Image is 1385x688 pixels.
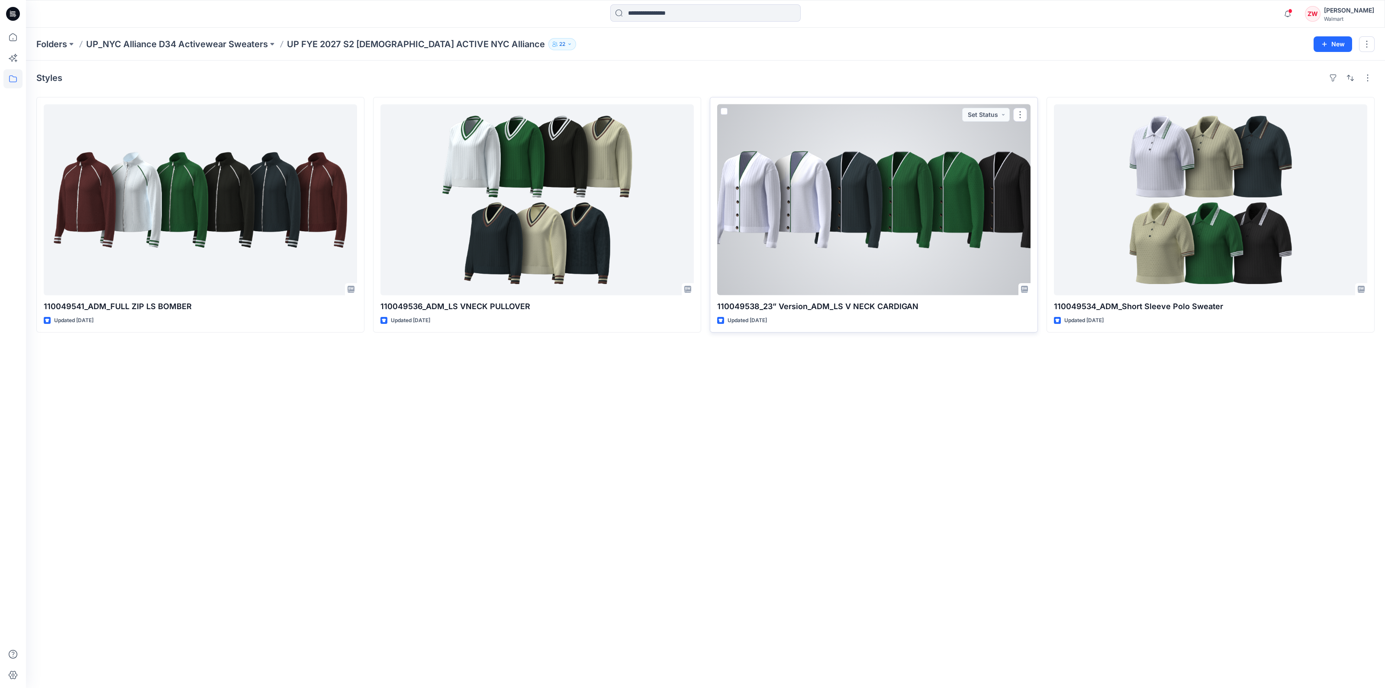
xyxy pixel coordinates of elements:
[1054,300,1367,313] p: 110049534_ADM_Short Sleeve Polo Sweater
[1324,5,1374,16] div: [PERSON_NAME]
[728,316,767,325] p: Updated [DATE]
[44,300,357,313] p: 110049541_ADM_FULL ZIP LS BOMBER
[1314,36,1352,52] button: New
[391,316,430,325] p: Updated [DATE]
[36,38,67,50] a: Folders
[548,38,576,50] button: 22
[1064,316,1104,325] p: Updated [DATE]
[1324,16,1374,22] div: Walmart
[380,104,694,295] a: 110049536_ADM_LS VNECK PULLOVER
[559,39,565,49] p: 22
[717,104,1031,295] a: 110049538_23” Version_ADM_LS V NECK CARDIGAN
[54,316,93,325] p: Updated [DATE]
[86,38,268,50] a: UP_NYC Alliance D34 Activewear Sweaters
[36,73,62,83] h4: Styles
[287,38,545,50] p: UP FYE 2027 S2 [DEMOGRAPHIC_DATA] ACTIVE NYC Alliance
[717,300,1031,313] p: 110049538_23” Version_ADM_LS V NECK CARDIGAN
[44,104,357,295] a: 110049541_ADM_FULL ZIP LS BOMBER
[380,300,694,313] p: 110049536_ADM_LS VNECK PULLOVER
[1305,6,1321,22] div: ZW
[1054,104,1367,295] a: 110049534_ADM_Short Sleeve Polo Sweater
